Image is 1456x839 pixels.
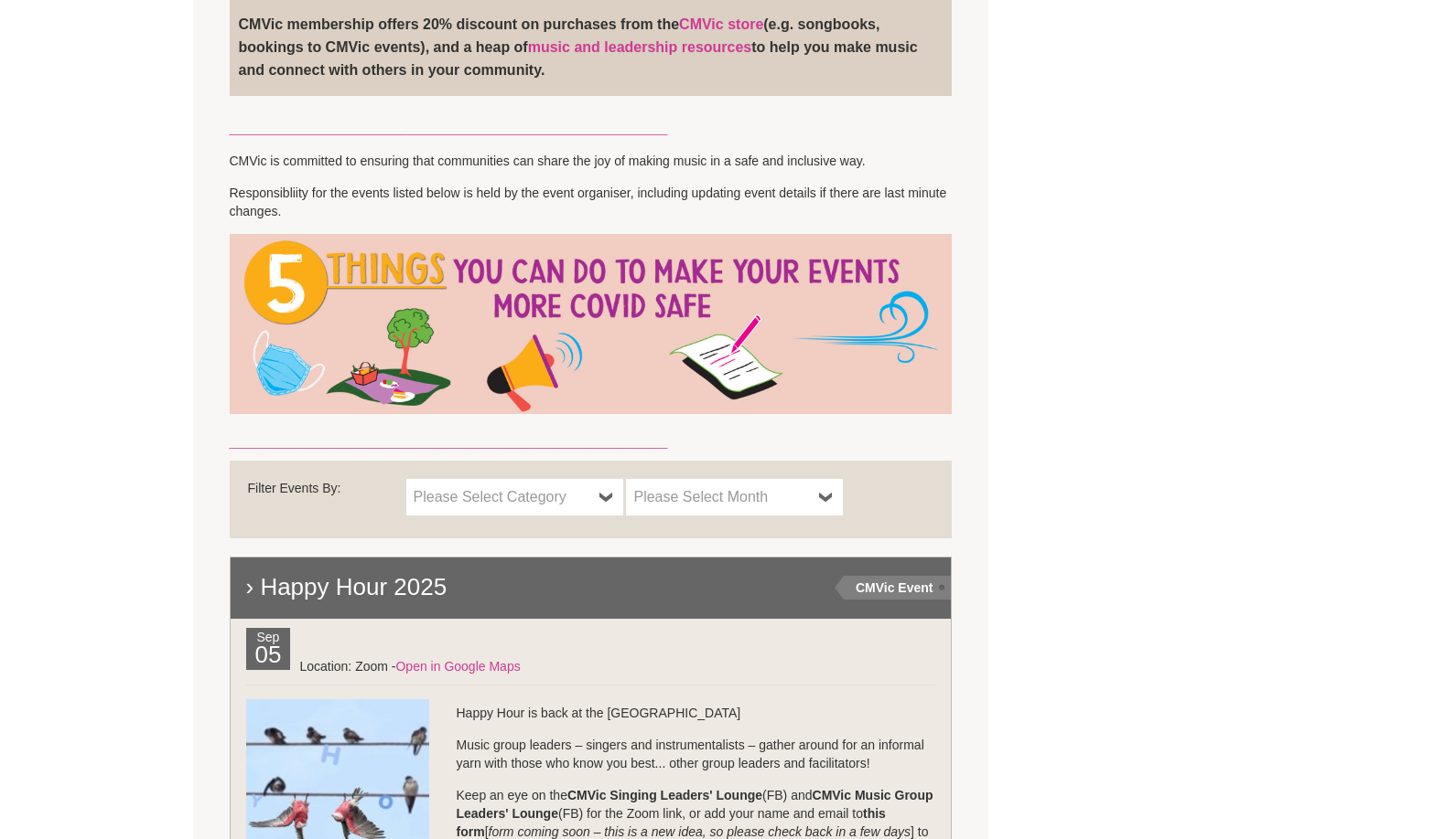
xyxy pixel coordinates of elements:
p: Music group leaders – singers and instrumentalists – gather around for an informal yarn with thos... [246,736,936,772]
a: Please Select Month [626,479,843,515]
a: Please Select Category [406,479,623,515]
a: CMVic store [679,16,763,32]
div: Sep [246,628,291,670]
h3: _________________________________________ [230,114,953,138]
span: Please Select Month [633,486,812,508]
em: form coming soon – this is a new idea, so please check back in a few days [489,824,911,839]
strong: CMVic Event [856,580,933,595]
strong: this form [457,806,886,839]
p: Responsibliity for the events listed below is held by the event organiser, including updating eve... [230,184,953,220]
a: music and leadership resources [528,39,752,55]
strong: CMVic membership offers 20% discount on purchases from the (e.g. songbooks, bookings to CMVic eve... [239,16,918,78]
div: Location: Zoom - [246,657,936,675]
strong: CMVic Singing Leaders' Lounge [567,788,762,802]
span: Please Select Category [414,486,592,508]
h3: _________________________________________ [230,428,953,451]
p: Happy Hour is back at the [GEOGRAPHIC_DATA] [246,704,936,722]
a: Open in Google Maps [395,659,520,674]
h2: 05 [251,646,286,670]
h2: › Happy Hour 2025 [228,555,954,619]
p: CMVic is committed to ensuring that communities can share the joy of making music in a safe and i... [230,152,953,170]
div: Filter Events By: [248,479,406,506]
